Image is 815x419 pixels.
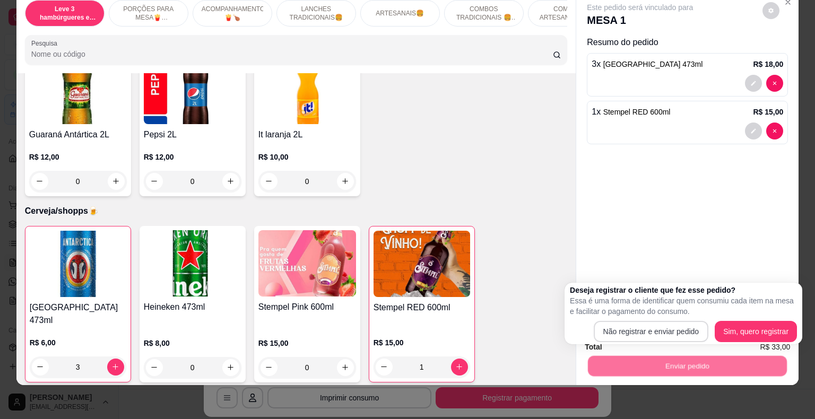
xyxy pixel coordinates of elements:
[594,321,709,342] button: Não registrar e enviar pedido
[144,128,241,141] h4: Pepsi 2L
[202,5,263,22] p: ACOMPANHAMENTOS🍟🍗
[588,356,787,377] button: Enviar pedido
[715,321,797,342] button: Sim, quero registrar
[603,108,671,116] span: Stempel RED 600ml
[587,36,788,49] p: Resumo do pedido
[537,5,599,22] p: COMBOS ARTESANAIS🍔🍟🥤
[222,173,239,190] button: increase-product-quantity
[29,128,127,141] h4: Guaraná Antártica 2L
[30,231,126,297] img: product-image
[34,5,96,22] p: Leve 3 hambúrgueres e economize
[258,128,356,141] h4: It laranja 2L
[108,173,125,190] button: increase-product-quantity
[258,301,356,313] h4: Stempel Pink 600ml
[592,106,670,118] p: 1 x
[25,205,568,217] p: Cerveja/shopps🍺
[337,173,354,190] button: increase-product-quantity
[753,59,783,69] p: R$ 18,00
[587,2,693,13] p: Este pedido será vinculado para
[258,152,356,162] p: R$ 10,00
[144,338,241,348] p: R$ 8,00
[144,152,241,162] p: R$ 12,00
[30,337,126,348] p: R$ 6,00
[31,49,553,59] input: Pesquisa
[760,341,790,353] span: R$ 33,00
[570,295,797,317] p: Essa é uma forma de identificar quem consumiu cada item na mesa e facilitar o pagamento do consumo.
[453,5,515,22] p: COMBOS TRADICIONAIS 🍔🥤🍟
[337,359,354,376] button: increase-product-quantity
[30,301,126,327] h4: [GEOGRAPHIC_DATA] 473ml
[376,359,393,376] button: decrease-product-quantity
[144,58,241,124] img: product-image
[261,173,278,190] button: decrease-product-quantity
[222,359,239,376] button: increase-product-quantity
[107,359,124,376] button: increase-product-quantity
[144,301,241,313] h4: Heineken 473ml
[146,173,163,190] button: decrease-product-quantity
[258,58,356,124] img: product-image
[753,107,783,117] p: R$ 15,00
[374,301,470,314] h4: Stempel RED 600ml
[29,152,127,162] p: R$ 12,00
[570,285,797,295] h2: Deseja registrar o cliente que fez esse pedido?
[762,2,779,19] button: decrease-product-quantity
[585,343,602,351] strong: Total
[745,75,762,92] button: decrease-product-quantity
[144,230,241,296] img: product-image
[118,5,179,22] p: PORÇÕES PARA MESA🍟(indisponível pra delivery)
[29,58,127,124] img: product-image
[745,123,762,139] button: decrease-product-quantity
[587,13,693,28] p: MESA 1
[146,359,163,376] button: decrease-product-quantity
[32,359,49,376] button: decrease-product-quantity
[766,75,783,92] button: decrease-product-quantity
[592,58,703,71] p: 3 x
[374,337,470,348] p: R$ 15,00
[261,359,278,376] button: decrease-product-quantity
[31,39,61,48] label: Pesquisa
[603,60,703,68] span: [GEOGRAPHIC_DATA] 473ml
[376,9,424,18] p: ARTESANAIS🍔
[285,5,347,22] p: LANCHES TRADICIONAIS🍔
[451,359,468,376] button: increase-product-quantity
[258,338,356,348] p: R$ 15,00
[31,173,48,190] button: decrease-product-quantity
[766,123,783,139] button: decrease-product-quantity
[374,231,470,297] img: product-image
[258,230,356,296] img: product-image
